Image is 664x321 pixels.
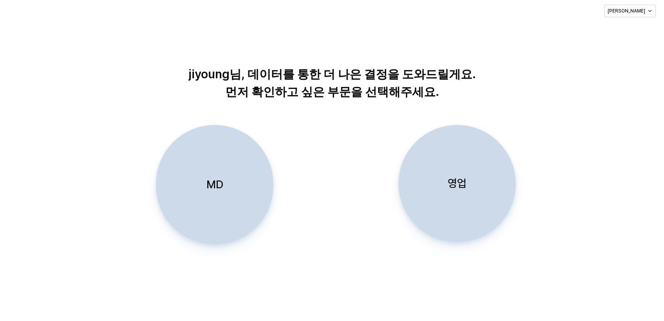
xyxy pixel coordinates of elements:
[133,65,532,101] p: jiyoung님, 데이터를 통한 더 나은 결정을 도와드릴게요. 먼저 확인하고 싶은 부문을 선택해주세요.
[398,125,516,242] button: 영업
[156,125,273,245] button: MD
[448,176,467,191] p: 영업
[604,5,656,17] button: [PERSON_NAME]
[206,177,223,192] p: MD
[608,8,645,14] p: [PERSON_NAME]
